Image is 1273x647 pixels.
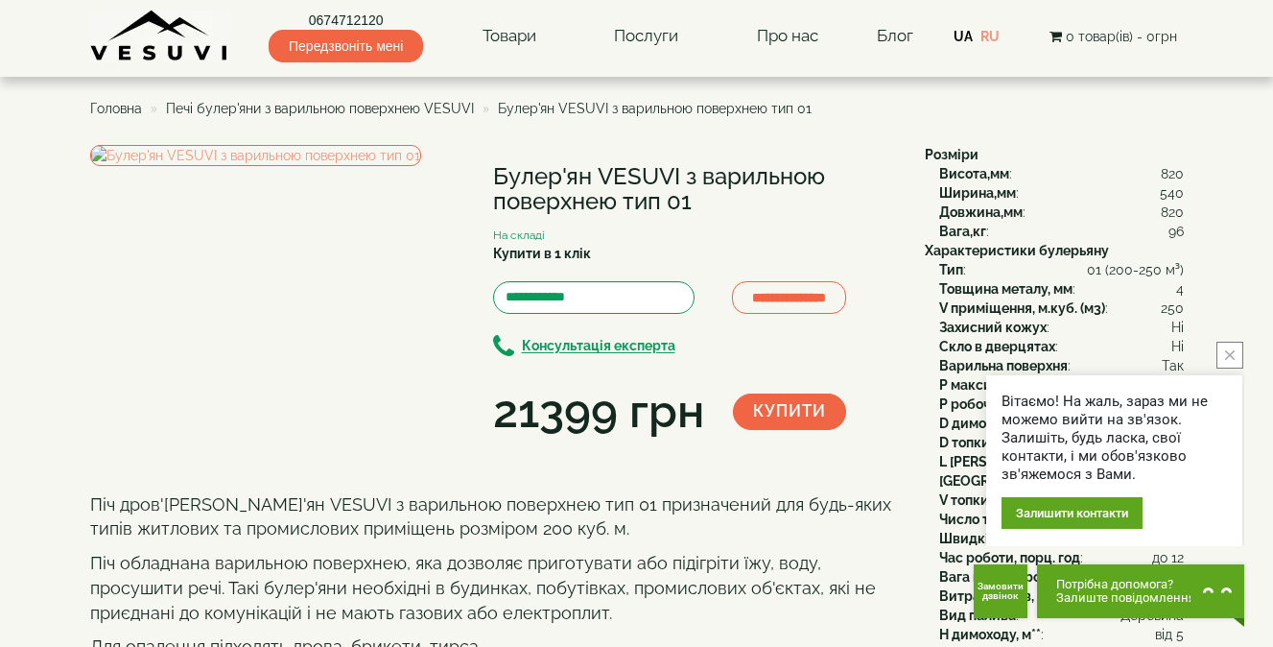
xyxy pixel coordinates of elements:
span: Булер'ян VESUVI з варильною поверхнею тип 01 [498,101,812,116]
img: content [90,10,229,62]
span: 0 товар(ів) - 0грн [1066,29,1177,44]
span: Залиште повідомлення [1056,591,1195,605]
div: : [939,318,1184,337]
a: 0674712120 [269,11,423,30]
div: : [939,395,1184,414]
span: Передзвоніть мені [269,30,423,62]
div: : [939,452,1184,491]
b: Товщина металу, мм [939,281,1073,297]
span: 96 [1168,222,1184,241]
b: Час роботи, порц. год [939,550,1080,565]
span: 540 [1160,183,1184,203]
button: Get Call button [974,564,1027,618]
b: P максимальна, кВт [939,377,1069,393]
button: Купити [733,394,846,430]
span: 820 [1161,164,1184,183]
b: Розміри [925,147,978,162]
span: 820 [1161,203,1184,222]
div: 21399 грн [493,379,704,444]
span: 01 (200-250 м³) [1087,260,1184,279]
div: : [939,222,1184,241]
small: На складі [493,228,545,242]
span: Ні [1171,337,1184,356]
span: 4 [1176,279,1184,299]
div: : [939,183,1184,203]
span: до 12 [1152,548,1184,567]
b: Характеристики булерьяну [925,243,1109,258]
b: V приміщення, м.куб. (м3) [939,300,1105,316]
button: 0 товар(ів) - 0грн [1044,26,1183,47]
div: : [939,414,1184,433]
b: Витрати дров, м3/міс* [939,588,1090,604]
b: D топки, мм [939,435,1015,450]
div: : [939,375,1184,395]
b: Число труб x D труб, мм [939,512,1096,527]
div: : [939,299,1184,318]
div: : [939,164,1184,183]
b: Висота,мм [939,166,1009,181]
label: Купити в 1 клік [493,244,591,263]
div: : [939,625,1184,644]
b: Тип [939,262,963,277]
b: Швидкість нагріву пов., м3/хв [939,531,1138,546]
b: Варильна поверхня [939,358,1068,373]
a: Головна [90,101,142,116]
div: : [939,279,1184,299]
p: Піч дров'[PERSON_NAME]'ян VESUVI з варильною поверхнею тип 01 призначений для будь-яких типів жит... [90,492,896,541]
a: Товари [463,14,555,59]
b: Консультація експерта [522,339,675,354]
div: : [939,529,1184,548]
span: від 5 [1155,625,1184,644]
div: : [939,356,1184,375]
b: Довжина,мм [939,204,1023,220]
b: Скло в дверцятах [939,339,1055,354]
div: Залишити контакти [1002,497,1143,529]
div: : [939,260,1184,279]
b: Вага,кг [939,224,986,239]
div: Вітаємо! На жаль, зараз ми не можемо вийти на зв'язок. Залишіть, будь ласка, свої контакти, і ми ... [1002,393,1227,484]
div: : [939,337,1184,356]
b: Вага порції дров, кг [939,569,1068,585]
a: Про нас [738,14,837,59]
div: : [939,510,1184,529]
div: : [939,203,1184,222]
a: Блог [877,26,913,45]
button: close button [1216,342,1243,369]
b: Захисний кожух [939,320,1047,335]
span: Потрібна допомога? [1056,578,1195,591]
a: RU [980,29,1000,44]
a: Печі булер'яни з варильною поверхнею VESUVI [166,101,474,116]
b: Ширина,мм [939,185,1016,201]
b: P робоча, кВт [939,396,1028,412]
div: : [939,548,1184,567]
div: : [939,433,1184,452]
a: UA [954,29,973,44]
button: Chat button [1037,564,1244,618]
p: Піч обладнана варильною поверхнею, яка дозволяє приготувати або підігріти їжу, воду, просушити ре... [90,551,896,625]
div: : [939,606,1184,625]
div: : [939,567,1184,587]
b: Вид палива [939,608,1016,623]
h1: Булер'ян VESUVI з варильною поверхнею тип 01 [493,164,896,215]
img: Булер'ян VESUVI з варильною поверхнею тип 01 [90,145,421,166]
a: Послуги [595,14,697,59]
span: Ні [1171,318,1184,337]
div: : [939,491,1184,510]
b: V топки, л [939,492,1002,508]
span: Замовити дзвінок [978,582,1024,601]
span: 250 [1161,299,1184,318]
b: H димоходу, м** [939,627,1041,642]
b: L [PERSON_NAME], [GEOGRAPHIC_DATA] [939,454,1073,489]
b: D димоходу, мм [939,416,1041,431]
div: : [939,587,1184,606]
